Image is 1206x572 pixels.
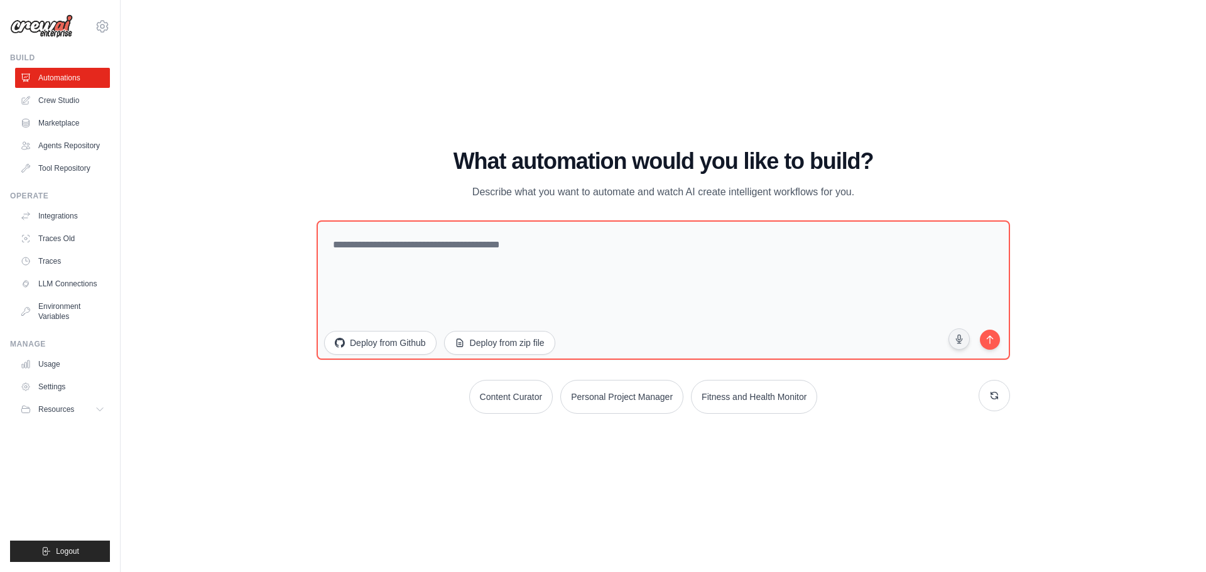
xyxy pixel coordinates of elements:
a: LLM Connections [15,274,110,294]
iframe: Chat Widget [1143,512,1206,572]
div: Build [10,53,110,63]
button: Content Curator [469,380,553,414]
a: Crew Studio [15,90,110,111]
button: Resources [15,399,110,419]
div: Operate [10,191,110,201]
a: Usage [15,354,110,374]
img: Logo [10,14,73,38]
h1: What automation would you like to build? [317,149,1010,174]
button: Personal Project Manager [560,380,683,414]
a: Traces Old [15,229,110,249]
a: Marketplace [15,113,110,133]
a: Traces [15,251,110,271]
a: Agents Repository [15,136,110,156]
a: Integrations [15,206,110,226]
a: Settings [15,377,110,397]
span: Logout [56,546,79,556]
button: Deploy from Github [324,331,437,355]
button: Fitness and Health Monitor [691,380,817,414]
button: Logout [10,541,110,562]
span: Resources [38,404,74,414]
a: Tool Repository [15,158,110,178]
a: Environment Variables [15,296,110,326]
p: Describe what you want to automate and watch AI create intelligent workflows for you. [452,184,874,200]
button: Deploy from zip file [444,331,555,355]
a: Automations [15,68,110,88]
div: Manage [10,339,110,349]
